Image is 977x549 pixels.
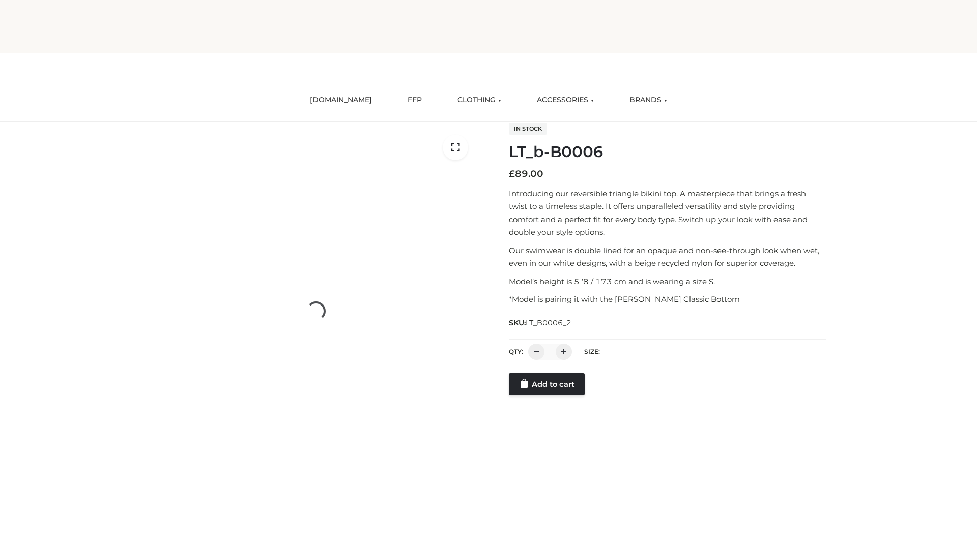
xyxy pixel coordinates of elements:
a: ACCESSORIES [529,89,601,111]
span: In stock [509,123,547,135]
bdi: 89.00 [509,168,543,179]
label: Size: [584,348,600,355]
p: *Model is pairing it with the [PERSON_NAME] Classic Bottom [509,293,826,306]
a: FFP [400,89,429,111]
p: Our swimwear is double lined for an opaque and non-see-through look when wet, even in our white d... [509,244,826,270]
p: Model’s height is 5 ‘8 / 173 cm and is wearing a size S. [509,275,826,288]
label: QTY: [509,348,523,355]
span: SKU: [509,317,572,329]
a: Add to cart [509,373,585,395]
span: £ [509,168,515,179]
h1: LT_b-B0006 [509,143,826,161]
a: [DOMAIN_NAME] [302,89,380,111]
a: CLOTHING [450,89,509,111]
p: Introducing our reversible triangle bikini top. A masterpiece that brings a fresh twist to a time... [509,187,826,239]
a: BRANDS [622,89,675,111]
span: LT_B0006_2 [526,318,571,327]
